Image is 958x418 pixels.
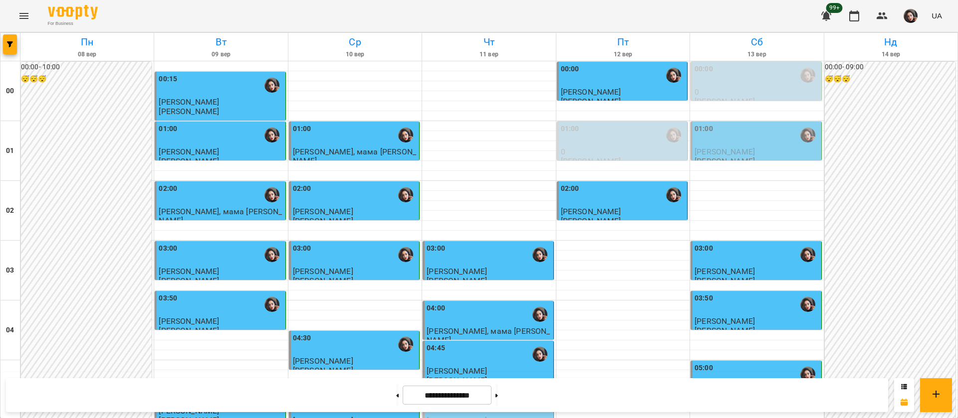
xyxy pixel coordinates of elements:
[21,74,152,85] h6: 😴😴😴
[427,343,445,354] label: 04:45
[159,316,219,326] span: [PERSON_NAME]
[159,147,219,156] span: [PERSON_NAME]
[424,50,554,59] h6: 11 вер
[159,207,282,225] span: [PERSON_NAME], мама [PERSON_NAME]
[561,217,621,225] p: [PERSON_NAME]
[800,367,815,382] img: Гусак Олена Армаїсівна \МА укр .рос\ШЧ укр .рос\\ https://us06web.zoom.us/j/83079612343
[6,145,14,156] h6: 01
[264,247,279,262] img: Гусак Олена Армаїсівна \МА укр .рос\ШЧ укр .рос\\ https://us06web.zoom.us/j/83079612343
[264,187,279,202] img: Гусак Олена Армаїсівна \МА укр .рос\ШЧ укр .рос\\ https://us06web.zoom.us/j/83079612343
[21,62,152,73] h6: 00:00 - 10:00
[398,128,413,142] img: Гусак Олена Армаїсівна \МА укр .рос\ШЧ укр .рос\\ https://us06web.zoom.us/j/83079612343
[159,243,177,254] label: 03:00
[695,157,755,165] p: [PERSON_NAME]
[561,97,621,106] p: [PERSON_NAME]
[159,277,219,285] p: [PERSON_NAME]
[561,87,621,97] span: [PERSON_NAME]
[156,50,286,59] h6: 09 вер
[695,316,755,326] span: [PERSON_NAME]
[695,97,755,106] p: [PERSON_NAME]
[293,207,353,216] span: [PERSON_NAME]
[558,50,688,59] h6: 12 вер
[159,157,219,165] p: [PERSON_NAME]
[692,50,822,59] h6: 13 вер
[159,267,219,276] span: [PERSON_NAME]
[561,157,621,165] p: [PERSON_NAME]
[826,34,956,50] h6: Нд
[398,337,413,352] img: Гусак Олена Армаїсівна \МА укр .рос\ШЧ укр .рос\\ https://us06web.zoom.us/j/83079612343
[6,325,14,336] h6: 04
[427,277,487,285] p: [PERSON_NAME]
[666,128,681,142] img: Гусак Олена Армаїсівна \МА укр .рос\ШЧ укр .рос\\ https://us06web.zoom.us/j/83079612343
[12,4,36,28] button: Menu
[293,333,311,344] label: 04:30
[293,217,353,225] p: [PERSON_NAME]
[293,243,311,254] label: 03:00
[800,128,815,142] img: Гусак Олена Армаїсівна \МА укр .рос\ШЧ укр .рос\\ https://us06web.zoom.us/j/83079612343
[293,124,311,135] label: 01:00
[427,366,487,376] span: [PERSON_NAME]
[424,34,554,50] h6: Чт
[826,3,843,13] span: 99+
[264,297,279,312] img: Гусак Олена Армаїсівна \МА укр .рос\ШЧ укр .рос\\ https://us06web.zoom.us/j/83079612343
[22,34,152,50] h6: Пн
[6,86,14,97] h6: 00
[695,326,755,335] p: [PERSON_NAME]
[695,243,713,254] label: 03:00
[666,68,681,83] div: Гусак Олена Армаїсівна \МА укр .рос\ШЧ укр .рос\\ https://us06web.zoom.us/j/83079612343
[293,366,353,375] p: [PERSON_NAME]
[928,6,946,25] button: UA
[800,297,815,312] div: Гусак Олена Армаїсівна \МА укр .рос\ШЧ укр .рос\\ https://us06web.zoom.us/j/83079612343
[904,9,918,23] img: 415cf204168fa55e927162f296ff3726.jpg
[264,78,279,93] img: Гусак Олена Армаїсівна \МА укр .рос\ШЧ укр .рос\\ https://us06web.zoom.us/j/83079612343
[398,247,413,262] img: Гусак Олена Армаїсівна \МА укр .рос\ШЧ укр .рос\\ https://us06web.zoom.us/j/83079612343
[293,267,353,276] span: [PERSON_NAME]
[695,293,713,304] label: 03:50
[561,207,621,216] span: [PERSON_NAME]
[156,34,286,50] h6: Вт
[48,20,98,27] span: For Business
[561,183,579,194] label: 02:00
[398,187,413,202] img: Гусак Олена Армаїсівна \МА укр .рос\ШЧ укр .рос\\ https://us06web.zoom.us/j/83079612343
[427,243,445,254] label: 03:00
[6,205,14,216] h6: 02
[532,347,547,362] img: Гусак Олена Армаїсівна \МА укр .рос\ШЧ укр .рос\\ https://us06web.zoom.us/j/83079612343
[561,124,579,135] label: 01:00
[264,128,279,142] img: Гусак Олена Армаїсівна \МА укр .рос\ШЧ укр .рос\\ https://us06web.zoom.us/j/83079612343
[427,303,445,314] label: 04:00
[695,277,755,285] p: [PERSON_NAME]
[293,356,353,366] span: [PERSON_NAME]
[932,10,942,21] span: UA
[532,307,547,322] img: Гусак Олена Армаїсівна \МА укр .рос\ШЧ укр .рос\\ https://us06web.zoom.us/j/83079612343
[159,107,219,116] p: [PERSON_NAME]
[825,62,956,73] h6: 00:00 - 09:00
[48,5,98,19] img: Voopty Logo
[666,187,681,202] img: Гусак Олена Армаїсівна \МА укр .рос\ШЧ укр .рос\\ https://us06web.zoom.us/j/83079612343
[159,74,177,85] label: 00:15
[532,247,547,262] img: Гусак Олена Армаїсівна \МА укр .рос\ШЧ укр .рос\\ https://us06web.zoom.us/j/83079612343
[561,64,579,75] label: 00:00
[695,267,755,276] span: [PERSON_NAME]
[695,88,819,96] p: 0
[293,277,353,285] p: [PERSON_NAME]
[427,267,487,276] span: [PERSON_NAME]
[558,34,688,50] h6: Пт
[427,326,550,344] span: [PERSON_NAME], мама [PERSON_NAME]
[159,293,177,304] label: 03:50
[695,64,713,75] label: 00:00
[692,34,822,50] h6: Сб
